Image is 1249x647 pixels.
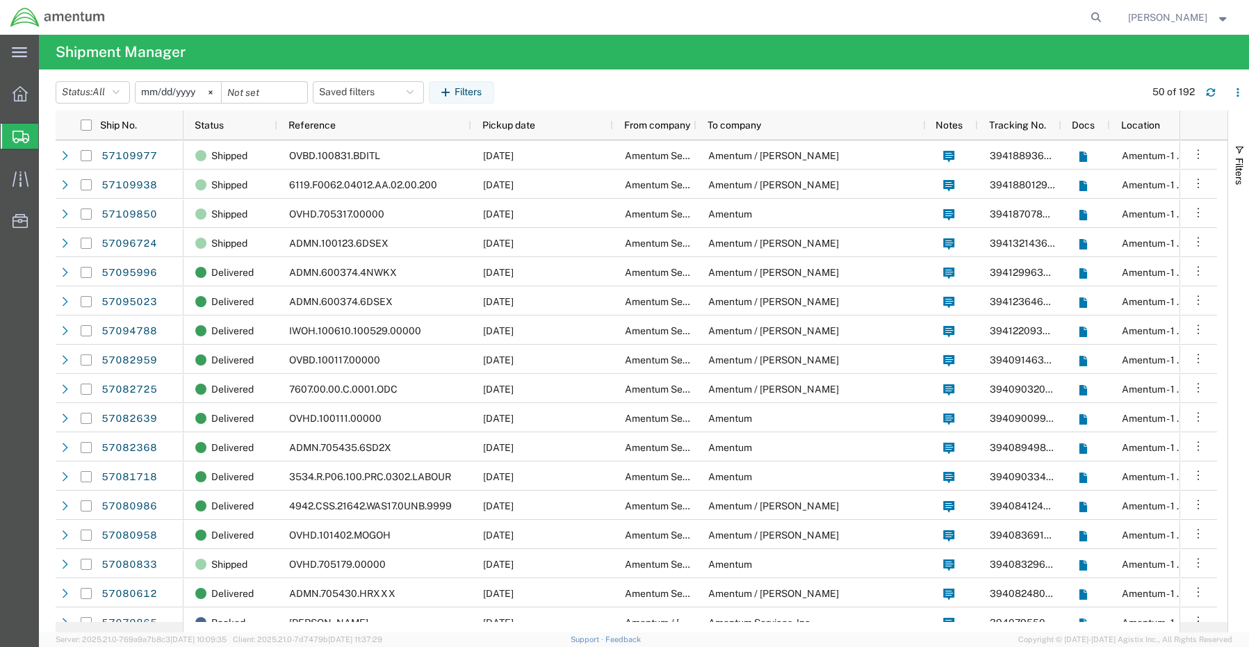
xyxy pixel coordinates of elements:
span: ADMN.600374.4NWKX [289,267,397,278]
span: 394122093268 [990,325,1061,336]
span: Amentum / Ben LaPlace [708,325,839,336]
span: Amentum Services, Inc. [625,471,729,482]
span: OVBD.100831.BDITL [289,150,380,161]
span: 10/09/2025 [483,354,514,366]
span: 394123646037 [990,296,1061,307]
span: 394089498349 [990,442,1065,453]
span: 394188012945 [990,179,1060,190]
a: 57094788 [101,320,158,342]
span: Amentum - 1 com [1122,471,1196,482]
span: Amentum Services, Inc. [625,500,729,511]
span: Amentum [708,559,752,570]
span: Delivered [211,491,254,521]
span: Amentum / Ricardo Moreno [708,588,839,599]
span: Filters [1234,158,1245,185]
span: Amentum / Patrick Agyeman [708,267,839,278]
span: Amentum / Matthew McConahy [708,500,839,511]
span: 394079550380 [990,617,1064,628]
span: Amentum - 1 com [1122,208,1196,220]
span: Shipped [211,141,247,170]
span: Amentum - 1 com [1122,442,1196,453]
a: Support [571,635,605,644]
span: Tracking No. [989,120,1046,131]
span: Ship No. [100,120,137,131]
span: OVHD.100111.00000 [289,413,382,424]
span: Amentum Services, Inc. [708,617,813,628]
span: Amentum Services, Inc. [625,384,729,395]
span: Copyright © [DATE]-[DATE] Agistix Inc., All Rights Reserved [1018,634,1232,646]
h4: Shipment Manager [56,35,186,69]
span: 394082480971 [990,588,1061,599]
span: Delivered [211,433,254,462]
span: 10/13/2025 [483,179,514,190]
span: Amentum / John Gibson [708,150,839,161]
span: Amentum / Elspeth Cooper [708,384,839,395]
span: IWOH.100610.100529.00000 [289,325,421,336]
span: Amentum / William Henshilwood [708,530,839,541]
span: Amentum [708,442,752,453]
span: Amentum - 1 com [1122,588,1196,599]
span: Booked [211,608,245,637]
input: Not set [136,82,221,103]
span: Amentum [708,208,752,220]
span: 394090320206 [990,384,1063,395]
button: [PERSON_NAME] [1127,9,1230,26]
a: 57109938 [101,174,158,196]
a: 57081718 [101,466,158,488]
span: Shipped [211,199,247,229]
a: 57109977 [101,145,158,167]
img: logo [10,7,106,28]
span: Amentum - 1 com [1122,150,1196,161]
span: ADMN.705435.6SD2X [289,442,391,453]
span: OVBD.100117.00000 [289,354,380,366]
span: 10/09/2025 [483,530,514,541]
span: 394129963415 [990,267,1060,278]
a: 57095996 [101,261,158,284]
span: Amentum - 1 com [1122,267,1196,278]
a: 57080833 [101,553,158,575]
span: Amentum / David Barron [708,238,839,249]
span: Amentum - 1 com [1122,296,1196,307]
span: Amentum Services, Inc. [625,296,729,307]
span: From company [624,120,690,131]
div: 50 of 192 [1152,85,1195,99]
span: Amentum Services, Inc. [625,238,729,249]
span: 394083691190 [990,530,1061,541]
span: OVHD.705179.00000 [289,559,386,570]
span: Shipped [211,550,247,579]
span: 10/13/2025 [483,150,514,161]
span: Amentum - 1 com [1122,384,1196,395]
span: Amentum / Larry Derrick [625,617,756,628]
span: Amentum / Alina Pauliuc [708,354,839,366]
button: Status:All [56,81,130,104]
span: 10/10/2025 [483,325,514,336]
span: Amentum Services, Inc. [625,442,729,453]
span: Location [1121,120,1160,131]
span: Amentum Services, Inc. [625,530,729,541]
span: Senecia Morgan [1128,10,1207,25]
span: Amentum Services, Inc. [625,208,729,220]
input: Not set [222,82,307,103]
span: Shipped [211,170,247,199]
button: Filters [429,81,494,104]
span: Shipped [211,229,247,258]
span: Delivered [211,287,254,316]
a: 57082639 [101,407,158,429]
span: Amentum Services, Inc. [625,325,729,336]
span: Amentum / Millie Greene [708,296,839,307]
span: 394090099830 [990,413,1065,424]
span: 4942.CSS.21642.WAS17.0UNB.9999 [289,500,452,511]
a: 57080612 [101,582,158,605]
span: [DATE] 10:09:35 [170,635,227,644]
span: Pickup date [482,120,535,131]
a: 57096724 [101,232,158,254]
span: Amentum - 1 com [1122,325,1196,336]
span: 10/09/2025 [483,500,514,511]
span: 10/09/2025 [483,442,514,453]
span: ADMN.600374.6DSEX [289,296,393,307]
span: 394187078324 [990,208,1061,220]
span: Amentum - 1 com [1122,500,1196,511]
span: 6119.F0062.04012.AA.02.00.200 [289,179,437,190]
a: 57080986 [101,495,158,517]
span: Amentum Services, Inc. [625,354,729,366]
